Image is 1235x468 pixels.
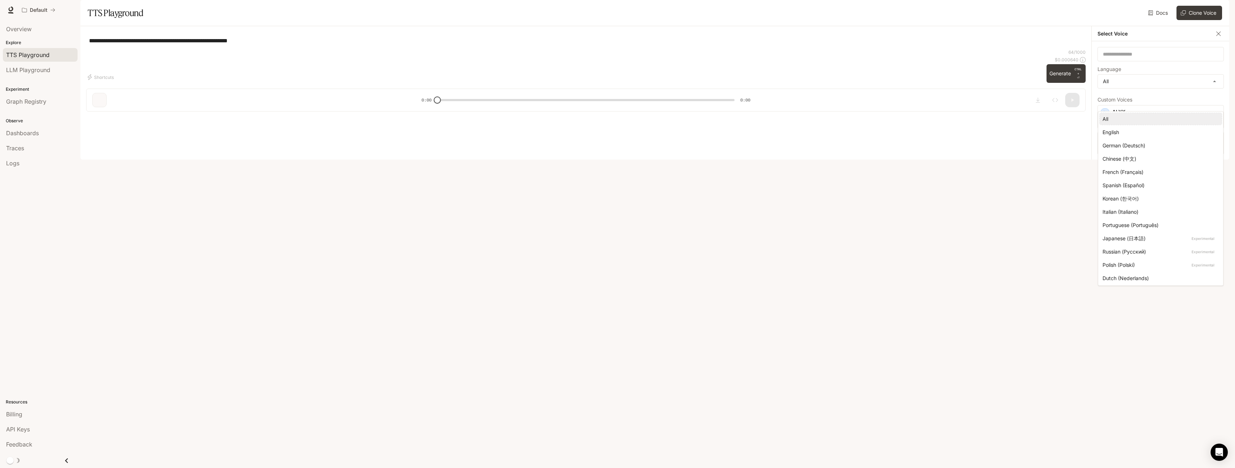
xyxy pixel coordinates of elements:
p: Experimental [1190,249,1216,255]
div: Portuguese (Português) [1103,221,1216,229]
div: Spanish (Español) [1103,181,1216,189]
p: Experimental [1190,235,1216,242]
div: Korean (한국어) [1103,195,1216,202]
div: All [1103,115,1216,123]
div: Russian (Русский) [1103,248,1216,255]
div: Polish (Polski) [1103,261,1216,269]
p: Experimental [1190,262,1216,268]
div: Dutch (Nederlands) [1103,274,1216,282]
div: Italian (Italiano) [1103,208,1216,216]
div: French (Français) [1103,168,1216,176]
div: Chinese (中文) [1103,155,1216,162]
div: Japanese (日本語) [1103,235,1216,242]
div: English [1103,128,1216,136]
div: German (Deutsch) [1103,142,1216,149]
